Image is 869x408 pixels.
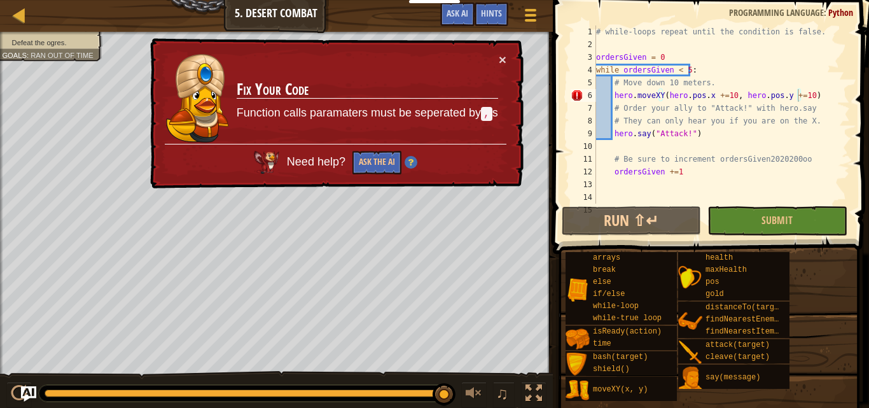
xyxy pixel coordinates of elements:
[706,341,770,349] span: attack(target)
[593,253,620,262] span: arrays
[706,278,720,286] span: pos
[824,6,828,18] span: :
[593,385,648,394] span: moveXY(x, y)
[706,327,783,336] span: findNearestItem()
[571,38,596,51] div: 2
[352,151,401,174] button: Ask the AI
[237,105,498,122] p: Function calls paramaters must be seperated by s
[706,315,788,324] span: findNearestEnemy()
[440,3,475,26] button: Ask AI
[593,327,662,336] span: isReady(action)
[593,278,611,286] span: else
[593,265,616,274] span: break
[706,253,733,262] span: health
[571,76,596,89] div: 5
[593,290,625,299] span: if/else
[405,156,417,169] img: Hint
[593,314,662,323] span: while-true loop
[571,51,596,64] div: 3
[678,309,702,334] img: portrait.png
[571,153,596,165] div: 11
[678,366,702,390] img: portrait.png
[566,327,590,351] img: portrait.png
[31,51,94,59] span: Ran out of time
[571,89,596,102] div: 6
[706,265,747,274] span: maxHealth
[571,165,596,178] div: 12
[678,341,702,365] img: portrait.png
[678,265,702,290] img: portrait.png
[521,382,546,408] button: Toggle fullscreen
[593,339,611,348] span: time
[12,38,67,46] span: Defeat the ogres.
[562,206,701,236] button: Run ⇧↵
[706,303,788,312] span: distanceTo(target)
[481,7,502,19] span: Hints
[729,6,824,18] span: Programming language
[496,384,508,403] span: ♫
[566,378,590,402] img: portrait.png
[571,115,596,127] div: 8
[761,213,793,227] span: Submit
[571,102,596,115] div: 7
[707,206,847,236] button: Submit
[571,140,596,153] div: 10
[447,7,468,19] span: Ask AI
[571,204,596,216] div: 15
[571,25,596,38] div: 1
[571,178,596,191] div: 13
[27,51,31,59] span: :
[706,373,760,382] span: say(message)
[165,53,229,143] img: duck_pender.png
[2,51,27,59] span: Goals
[254,151,279,174] img: AI
[571,64,596,76] div: 4
[515,3,546,32] button: Show game menu
[481,107,492,121] code: ,
[493,382,515,408] button: ♫
[571,191,596,204] div: 14
[706,353,770,362] span: cleave(target)
[593,365,630,374] span: shield()
[6,382,32,408] button: Ctrl + P: Play
[237,81,498,99] h3: Fix Your Code
[571,127,596,140] div: 9
[566,278,590,302] img: portrait.png
[461,382,487,408] button: Adjust volume
[593,302,639,311] span: while-loop
[499,53,506,66] button: ×
[287,155,349,168] span: Need help?
[828,6,853,18] span: Python
[21,386,36,402] button: Ask AI
[706,290,724,299] span: gold
[2,38,95,48] li: Defeat the ogres.
[593,353,648,362] span: bash(target)
[566,353,590,377] img: portrait.png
